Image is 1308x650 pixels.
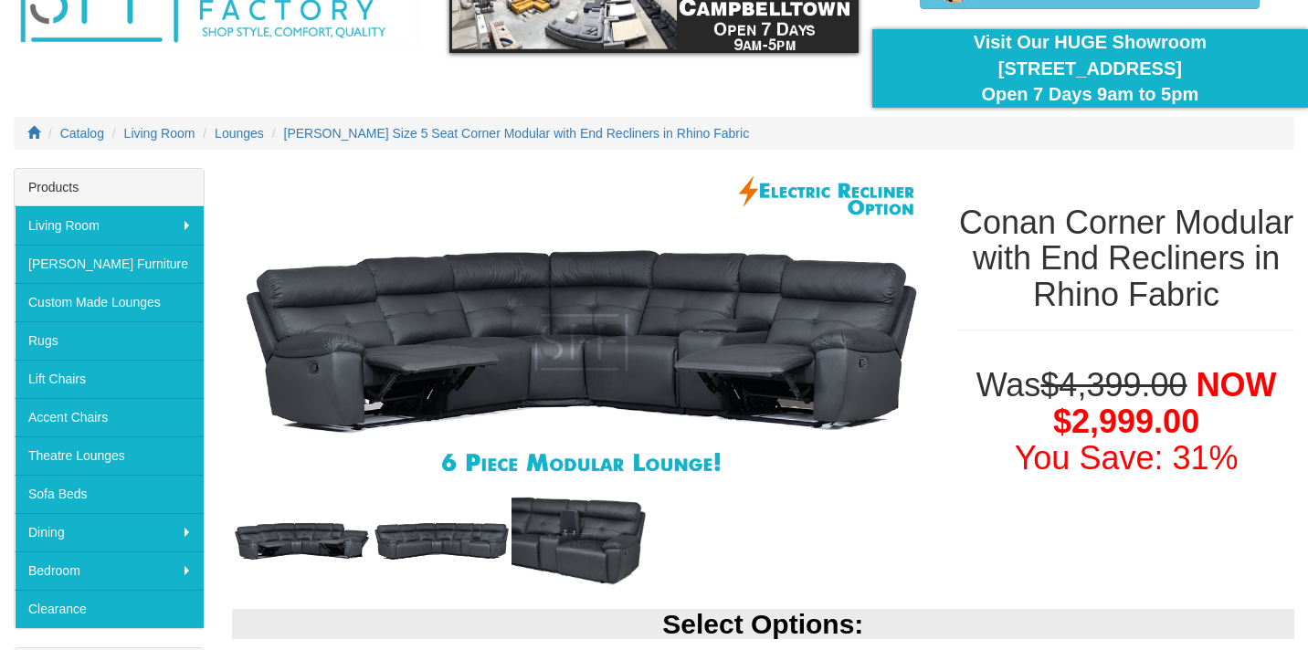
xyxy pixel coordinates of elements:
[886,29,1294,108] div: Visit Our HUGE Showroom [STREET_ADDRESS] Open 7 Days 9am to 5pm
[15,245,204,283] a: [PERSON_NAME] Furniture
[15,513,204,551] a: Dining
[124,126,195,141] a: Living Room
[15,321,204,360] a: Rugs
[15,283,204,321] a: Custom Made Lounges
[15,398,204,436] a: Accent Chairs
[1015,439,1239,477] font: You Save: 31%
[15,475,204,513] a: Sofa Beds
[60,126,104,141] a: Catalog
[15,436,204,475] a: Theatre Lounges
[1040,366,1187,404] del: $4,399.00
[15,169,204,206] div: Products
[958,204,1294,313] h1: Conan Corner Modular with End Recliners in Rhino Fabric
[15,360,204,398] a: Lift Chairs
[662,609,863,639] b: Select Options:
[15,206,204,245] a: Living Room
[284,126,750,141] a: [PERSON_NAME] Size 5 Seat Corner Modular with End Recliners in Rhino Fabric
[958,367,1294,476] h1: Was
[15,551,204,590] a: Bedroom
[215,126,264,141] a: Lounges
[1053,366,1277,440] span: NOW $2,999.00
[15,590,204,628] a: Clearance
